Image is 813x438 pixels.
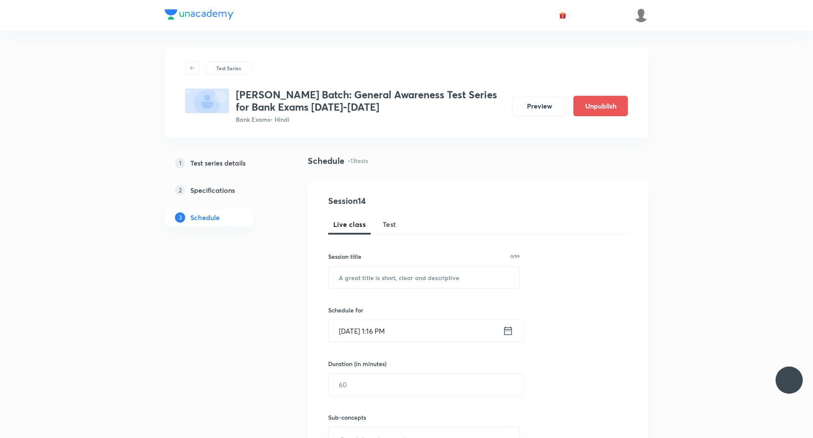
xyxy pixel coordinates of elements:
p: • 13 tests [348,156,368,165]
img: Piyush Mishra [634,8,648,23]
p: 2 [175,185,185,195]
h6: Session title [328,252,361,261]
h6: Duration (in minutes) [328,359,386,368]
button: Preview [512,96,567,116]
button: avatar [556,9,570,22]
h5: Test series details [190,158,246,168]
img: ttu [784,375,794,385]
p: 0/99 [510,254,520,258]
p: Test Series [216,64,241,72]
h4: Schedule [308,155,344,167]
h6: Sub-concepts [328,413,520,422]
p: 1 [175,158,185,168]
span: Test [383,219,396,229]
p: 3 [175,212,185,223]
img: fallback-thumbnail.png [185,89,229,113]
img: Company Logo [165,9,233,20]
h5: Schedule [190,212,220,223]
a: 1Test series details [165,155,281,172]
img: avatar [559,11,567,19]
h5: Specifications [190,185,235,195]
p: Bank Exams • Hindi [236,115,505,124]
button: Unpublish [573,96,628,116]
a: Company Logo [165,9,233,22]
h3: [PERSON_NAME] Batch: General Awareness Test Series for Bank Exams [DATE]-[DATE] [236,89,505,113]
input: 60 [329,374,524,395]
span: Live class [333,219,366,229]
h6: Schedule for [328,306,520,315]
h4: Session 14 [328,195,484,207]
input: A great title is short, clear and descriptive [329,266,519,288]
a: 2Specifications [165,182,281,199]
